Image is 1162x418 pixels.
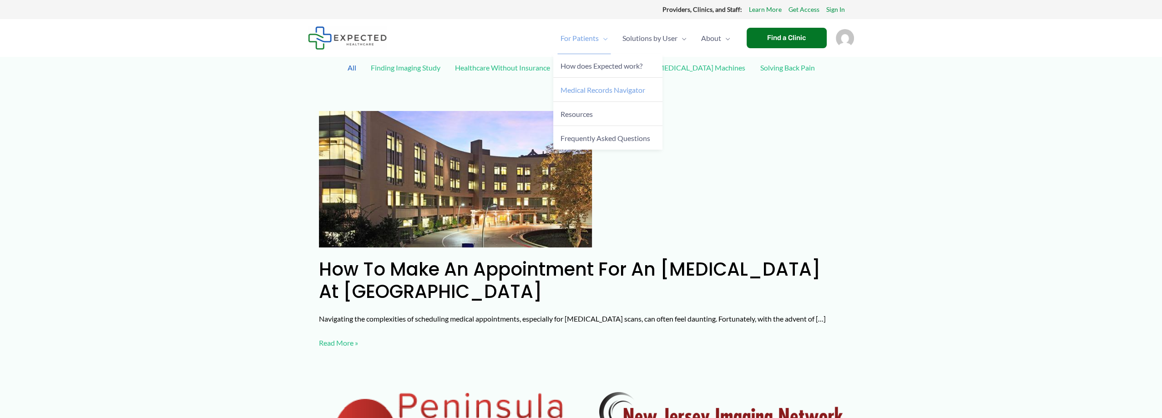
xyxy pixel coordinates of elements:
span: Solutions by User [622,22,677,54]
a: Read More » [319,336,358,350]
a: How to Make an Appointment for an [MEDICAL_DATA] at [GEOGRAPHIC_DATA] [319,257,821,304]
a: Healthcare Without Insurance [450,60,555,76]
a: For PatientsMenu Toggle [553,22,615,54]
a: Account icon link [836,33,854,41]
span: Menu Toggle [599,22,608,54]
a: Medical Records Navigator [553,78,662,102]
span: About [701,22,721,54]
a: All [343,60,361,76]
a: Get Access [788,4,819,15]
a: Frequently Asked Questions [553,126,662,150]
a: Read: New Jersey Imaging Network [599,406,843,415]
p: Navigating the complexities of scheduling medical appointments, especially for [MEDICAL_DATA] sca... [319,312,843,326]
img: How to Make an Appointment for an MRI at Camino Real [319,111,592,247]
a: [MEDICAL_DATA] Machines [651,60,750,76]
a: Find a Clinic [747,28,827,48]
span: Menu Toggle [677,22,687,54]
span: Frequently Asked Questions [561,134,650,142]
a: Learn More [749,4,782,15]
a: Resources [553,102,662,126]
span: Medical Records Navigator [561,86,645,94]
nav: Primary Site Navigation [553,22,738,54]
div: Post Filters [308,57,854,100]
span: Resources [561,110,593,118]
a: Sign In [826,4,845,15]
img: Expected Healthcare Logo - side, dark font, small [308,26,387,50]
span: For Patients [561,22,599,54]
a: Solving Back Pain [755,60,819,76]
a: Read: How to Make an Appointment for an MRI at Camino Real [319,174,592,182]
strong: Providers, Clinics, and Staff: [662,5,742,13]
a: AboutMenu Toggle [694,22,738,54]
a: Finding Imaging Study [366,60,445,76]
a: How does Expected work? [553,54,662,78]
a: Solutions by UserMenu Toggle [615,22,694,54]
span: Menu Toggle [721,22,730,54]
span: How does Expected work? [561,61,642,70]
